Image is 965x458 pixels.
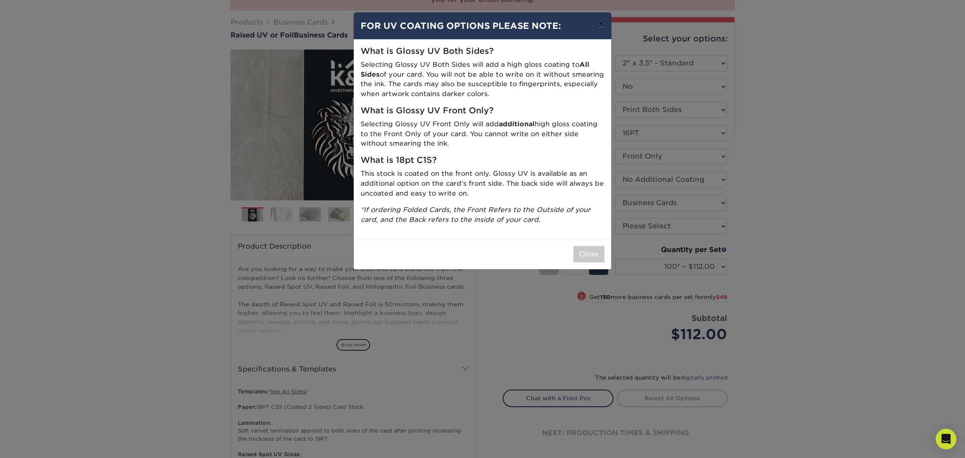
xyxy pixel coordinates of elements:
[361,119,604,149] p: Selecting Glossy UV Front Only will add high gloss coating to the Front Only of your card. You ca...
[361,60,589,78] strong: All Sides
[573,246,604,262] button: Close
[361,47,604,56] h5: What is Glossy UV Both Sides?
[591,12,611,37] button: ×
[936,429,956,449] div: Open Intercom Messenger
[361,156,604,165] h5: What is 18pt C1S?
[361,19,604,32] h4: FOR UV COATING OPTIONS PLEASE NOTE:
[361,169,604,198] p: This stock is coated on the front only. Glossy UV is available as an additional option on the car...
[499,120,535,128] strong: additional
[361,206,591,224] i: *If ordering Folded Cards, the Front Refers to the Outside of your card, and the Back refers to t...
[361,106,604,116] h5: What is Glossy UV Front Only?
[361,60,604,99] p: Selecting Glossy UV Both Sides will add a high gloss coating to of your card. You will not be abl...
